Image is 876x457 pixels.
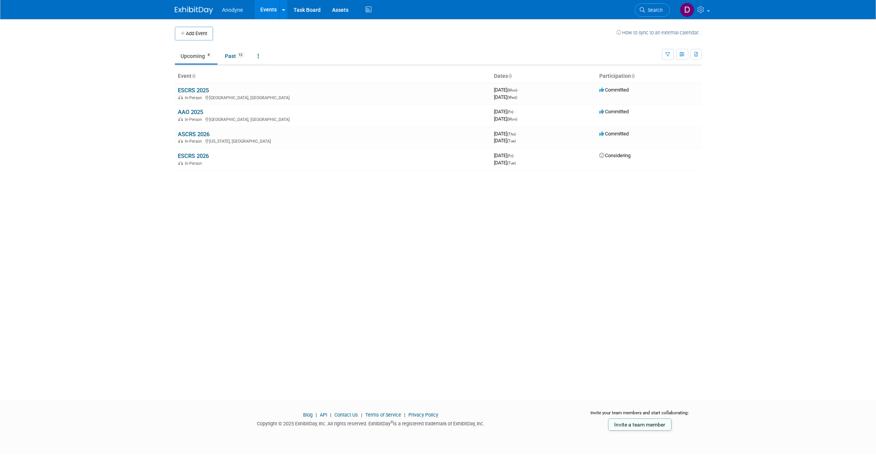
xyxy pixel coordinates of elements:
div: Invite your team members and start collaborating: [578,410,702,421]
th: Event [175,70,491,83]
a: ESCRS 2025 [178,87,209,94]
a: Sort by Event Name [192,73,195,79]
a: API [320,412,327,418]
a: Contact Us [334,412,358,418]
span: [DATE] [494,109,516,114]
span: In-Person [185,117,204,122]
a: Terms of Service [365,412,401,418]
span: | [402,412,407,418]
span: (Mon) [507,117,517,121]
a: Sort by Start Date [508,73,512,79]
a: Past12 [219,49,250,63]
img: In-Person Event [178,117,183,121]
a: Sort by Participation Type [631,73,635,79]
span: 4 [205,52,212,58]
a: ASCRS 2026 [178,131,210,138]
span: [DATE] [494,94,517,100]
a: How to sync to an external calendar... [616,30,702,35]
button: Add Event [175,27,213,40]
span: - [515,109,516,114]
span: [DATE] [494,87,519,93]
span: (Fri) [507,110,513,114]
div: [GEOGRAPHIC_DATA], [GEOGRAPHIC_DATA] [178,116,488,122]
img: ExhibitDay [175,6,213,14]
span: In-Person [185,139,204,144]
a: Invite a team member [608,418,671,431]
span: (Tue) [507,139,516,143]
span: (Mon) [507,88,517,92]
span: - [515,153,516,158]
a: Blog [303,412,313,418]
span: [DATE] [494,116,517,122]
a: Search [635,3,670,17]
span: | [314,412,319,418]
span: Committed [599,87,629,93]
span: [DATE] [494,160,516,166]
span: [DATE] [494,138,516,143]
img: Dawn Jozwiak [680,3,694,17]
img: In-Person Event [178,139,183,143]
th: Participation [596,70,702,83]
div: [US_STATE], [GEOGRAPHIC_DATA] [178,138,488,144]
span: Anodyne [222,7,243,13]
sup: ® [390,420,393,424]
span: - [518,87,519,93]
span: Committed [599,131,629,137]
span: | [359,412,364,418]
span: - [517,131,518,137]
div: [GEOGRAPHIC_DATA], [GEOGRAPHIC_DATA] [178,94,488,100]
span: In-Person [185,161,204,166]
div: Copyright © 2025 ExhibitDay, Inc. All rights reserved. ExhibitDay is a registered trademark of Ex... [175,418,567,427]
span: In-Person [185,95,204,100]
span: (Thu) [507,132,516,136]
a: AAO 2025 [178,109,203,116]
span: (Fri) [507,154,513,158]
img: In-Person Event [178,161,183,165]
a: ESCRS 2026 [178,153,209,159]
span: Considering [599,153,631,158]
span: (Wed) [507,95,517,100]
span: 12 [236,52,245,58]
span: [DATE] [494,131,518,137]
span: (Tue) [507,161,516,165]
span: | [328,412,333,418]
span: Committed [599,109,629,114]
span: Search [645,7,663,13]
img: In-Person Event [178,95,183,99]
a: Upcoming4 [175,49,218,63]
th: Dates [491,70,596,83]
a: Privacy Policy [408,412,438,418]
span: [DATE] [494,153,516,158]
